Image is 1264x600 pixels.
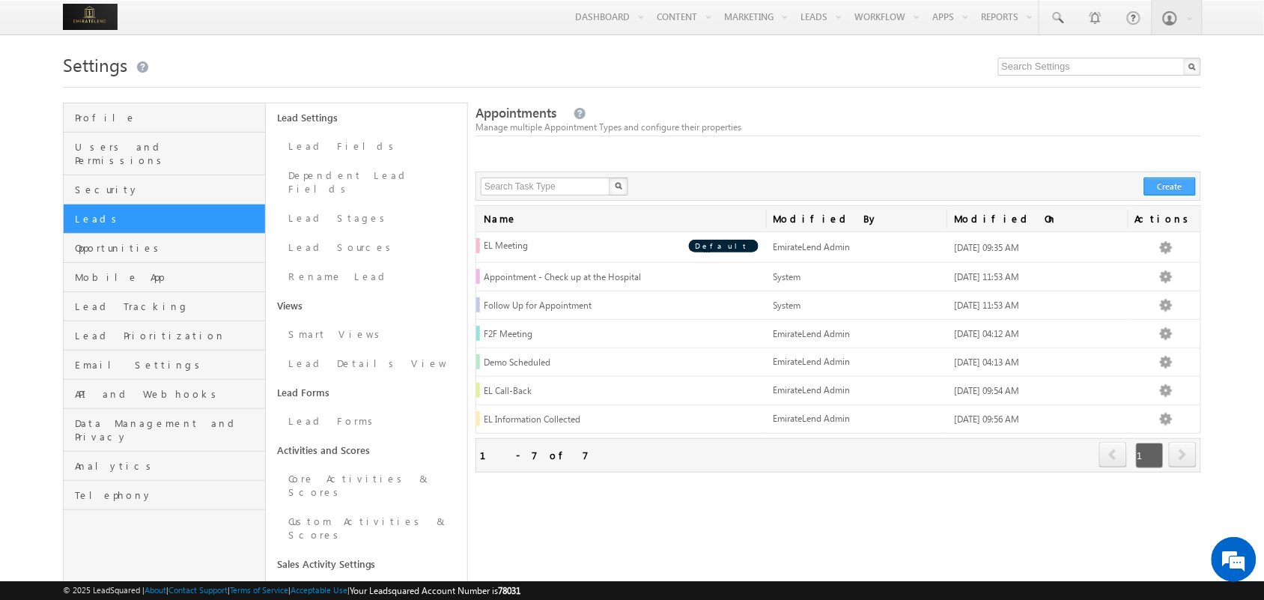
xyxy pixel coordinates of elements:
[64,481,264,510] a: Telephony
[774,300,801,311] span: System
[64,234,264,263] a: Opportunities
[1099,443,1128,467] a: prev
[484,271,641,282] span: Appointment - Check up at the Hospital
[75,241,261,255] span: Opportunities
[766,206,947,231] span: Modified By
[1099,442,1127,467] span: prev
[64,103,264,133] a: Profile
[266,550,467,578] a: Sales Activity Settings
[1136,443,1164,468] span: 1
[75,416,261,443] span: Data Management and Privacy
[774,356,851,367] span: EmirateLend Admin
[484,413,580,425] span: EL Information Collected
[476,206,766,231] span: Name
[998,58,1201,76] input: Search Settings
[75,329,261,342] span: Lead Prioritization
[350,585,520,596] span: Your Leadsquared Account Number is
[64,321,264,351] a: Lead Prioritization
[1128,206,1200,231] span: Actions
[63,4,118,30] img: Custom Logo
[954,242,1019,253] span: [DATE] 09:35 AM
[266,349,467,378] a: Lead Details View
[1169,442,1197,467] span: next
[475,121,1201,134] div: Manage multiple Appointment Types and configure their properties
[75,358,261,372] span: Email Settings
[774,413,851,424] span: EmirateLend Admin
[774,241,851,252] span: EmirateLend Admin
[954,300,1019,311] span: [DATE] 11:53 AM
[947,206,1128,231] span: Modified On
[689,240,759,252] span: Default
[266,204,467,233] a: Lead Stages
[1169,443,1197,467] a: next
[168,585,228,595] a: Contact Support
[475,104,556,121] span: Appointments
[774,328,851,339] span: EmirateLend Admin
[75,488,261,502] span: Telephony
[75,270,261,284] span: Mobile App
[498,585,520,596] span: 78031
[266,132,467,161] a: Lead Fields
[484,300,592,311] span: Follow Up for Appointment
[266,407,467,436] a: Lead Forms
[481,178,611,196] input: Search Task Type
[246,7,282,43] div: Minimize live chat window
[64,292,264,321] a: Lead Tracking
[64,452,264,481] a: Analytics
[266,291,467,320] a: Views
[64,204,264,234] a: Leads
[25,79,63,98] img: d_60004797649_company_0_60004797649
[64,409,264,452] a: Data Management and Privacy
[145,585,166,595] a: About
[266,320,467,349] a: Smart Views
[63,584,520,598] span: © 2025 LeadSquared | | | | |
[64,175,264,204] a: Security
[266,464,467,507] a: Core Activities & Scores
[954,328,1019,339] span: [DATE] 04:12 AM
[615,182,622,190] img: Search
[954,385,1019,396] span: [DATE] 09:54 AM
[266,161,467,204] a: Dependent Lead Fields
[291,585,347,595] a: Acceptable Use
[75,459,261,473] span: Analytics
[63,52,127,76] span: Settings
[266,507,467,550] a: Custom Activities & Scores
[64,351,264,380] a: Email Settings
[266,233,467,262] a: Lead Sources
[954,271,1019,282] span: [DATE] 11:53 AM
[266,378,467,407] a: Lead Forms
[266,262,467,291] a: Rename Lead
[78,79,252,98] div: Chat with us now
[64,263,264,292] a: Mobile App
[230,585,288,595] a: Terms of Service
[204,461,272,482] em: Start Chat
[954,357,1019,368] span: [DATE] 04:13 AM
[75,140,261,167] span: Users and Permissions
[75,111,261,124] span: Profile
[480,446,589,464] div: 1 - 7 of 7
[266,436,467,464] a: Activities and Scores
[774,384,851,396] span: EmirateLend Admin
[19,139,273,449] textarea: Type your message and hit 'Enter'
[75,387,261,401] span: API and Webhooks
[64,380,264,409] a: API and Webhooks
[484,240,703,252] span: EL Meeting
[484,328,532,339] span: F2F Meeting
[774,271,801,282] span: System
[954,413,1019,425] span: [DATE] 09:56 AM
[484,357,550,368] span: Demo Scheduled
[75,212,261,225] span: Leads
[1144,178,1196,196] button: Create
[64,133,264,175] a: Users and Permissions
[266,103,467,132] a: Lead Settings
[484,385,532,396] span: EL Call-Back
[75,183,261,196] span: Security
[75,300,261,313] span: Lead Tracking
